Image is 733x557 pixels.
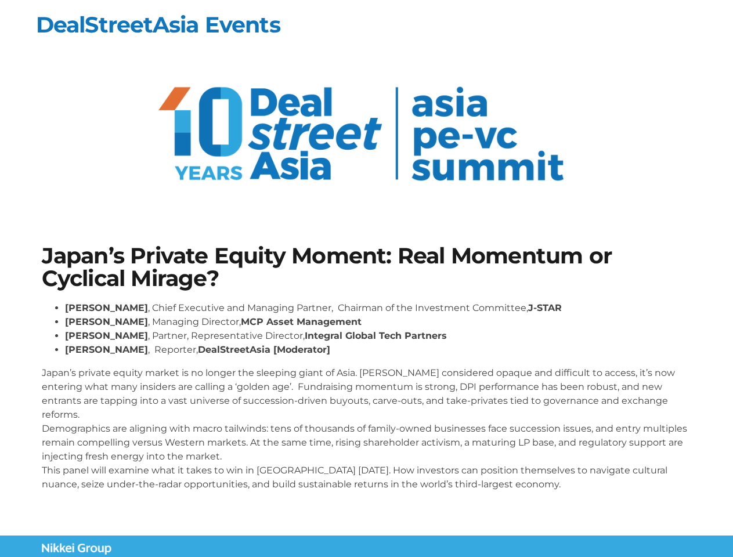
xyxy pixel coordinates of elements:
[65,330,148,341] strong: [PERSON_NAME]
[305,330,447,341] strong: Integral Global Tech Partners
[198,344,330,355] strong: DealStreetAsia [Moderator]
[65,316,148,327] strong: [PERSON_NAME]
[42,543,111,555] img: Nikkei Group
[65,329,692,343] li: , Partner, Representative Director,
[65,302,148,313] strong: [PERSON_NAME]
[65,343,692,357] li: , Reporter,
[42,366,692,491] p: Japan’s private equity market is no longer the sleeping giant of Asia. [PERSON_NAME] considered o...
[65,301,692,315] li: , Chief Executive and Managing Partner, Chairman of the Investment Committee,
[42,245,692,290] h1: Japan’s Private Equity Moment: Real Momentum or Cyclical Mirage?
[528,302,562,313] strong: J-STAR
[241,316,362,327] strong: MCP Asset Management
[65,344,148,355] strong: [PERSON_NAME]
[65,315,692,329] li: , Managing Director,
[36,11,280,38] a: DealStreetAsia Events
